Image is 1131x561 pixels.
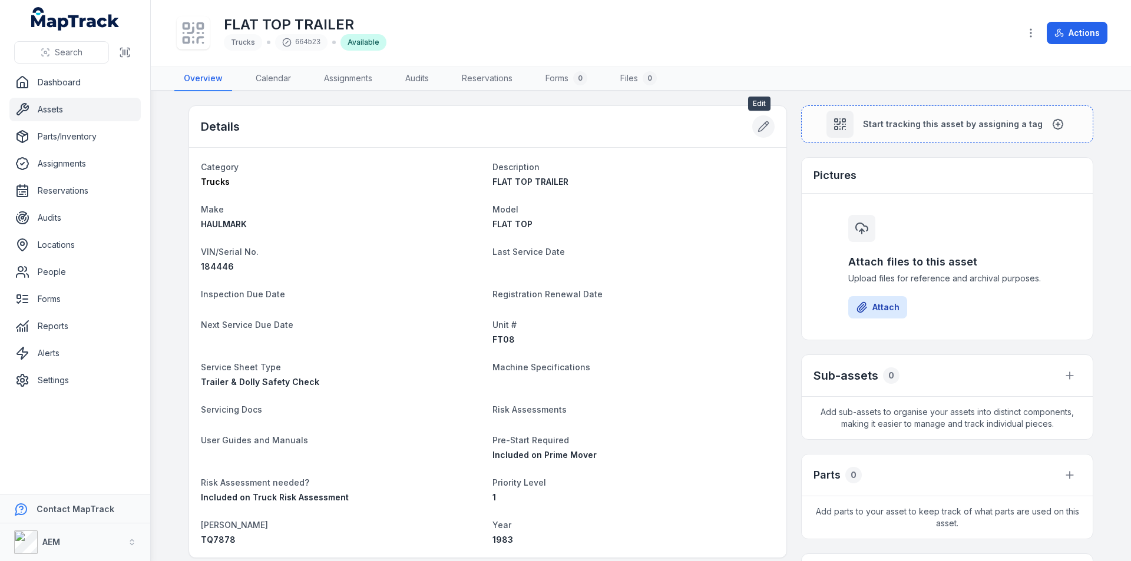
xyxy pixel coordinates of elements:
a: Forms [9,287,141,311]
span: Servicing Docs [201,404,262,414]
span: Next Service Due Date [201,320,293,330]
a: Forms0 [536,67,597,91]
span: Risk Assessments [492,404,567,414]
span: 1983 [492,535,513,545]
a: Files0 [611,67,666,91]
span: Upload files for reference and archival purposes. [848,273,1046,284]
a: Alerts [9,341,141,365]
button: Actions [1047,22,1107,44]
div: Available [340,34,386,51]
span: Unit # [492,320,517,330]
span: Last Service Date [492,247,565,257]
span: FT08 [492,334,515,344]
h1: FLAT TOP TRAILER [224,15,386,34]
span: Description [492,162,540,172]
a: MapTrack [31,7,120,31]
strong: Contact MapTrack [37,504,114,514]
span: Inspection Due Date [201,289,285,299]
span: FLAT TOP [492,219,533,229]
button: Start tracking this asset by assigning a tag [801,105,1093,143]
a: Calendar [246,67,300,91]
span: FLAT TOP TRAILER [492,177,568,187]
strong: AEM [42,537,60,547]
span: Included on Truck Risk Assessment [201,492,349,502]
a: Reservations [9,179,141,203]
a: Audits [396,67,438,91]
span: Priority Level [492,477,546,487]
h3: Attach files to this asset [848,254,1046,270]
span: Edit [748,97,770,111]
span: Search [55,47,82,58]
span: HAULMARK [201,219,247,229]
h2: Details [201,118,240,135]
span: 184446 [201,261,234,271]
span: VIN/Serial No. [201,247,259,257]
span: TQ7878 [201,535,236,545]
span: Service Sheet Type [201,362,281,372]
span: [PERSON_NAME] [201,520,268,530]
span: Start tracking this asset by assigning a tag [863,118,1043,130]
a: Assets [9,98,141,121]
div: 0 [573,71,587,85]
button: Attach [848,296,907,318]
span: Pre-Start Required [492,435,569,445]
a: Locations [9,233,141,257]
a: Assignments [9,152,141,175]
span: Included on Prime Mover [492,450,597,460]
div: 0 [883,367,899,384]
span: User Guides and Manuals [201,435,308,445]
span: Registration Renewal Date [492,289,603,299]
a: Dashboard [9,71,141,94]
span: Year [492,520,511,530]
span: Trucks [201,177,230,187]
h2: Sub-assets [813,367,878,384]
a: Settings [9,369,141,392]
span: Model [492,204,518,214]
div: 664b23 [275,34,328,51]
button: Search [14,41,109,64]
a: Reservations [452,67,522,91]
a: Audits [9,206,141,230]
a: Overview [174,67,232,91]
a: Parts/Inventory [9,125,141,148]
h3: Pictures [813,167,856,184]
span: Trailer & Dolly Safety Check [201,377,319,387]
a: Assignments [315,67,382,91]
span: Machine Specifications [492,362,590,372]
a: People [9,260,141,284]
span: Category [201,162,239,172]
span: Make [201,204,224,214]
span: Add parts to your asset to keep track of what parts are used on this asset. [802,496,1093,539]
h3: Parts [813,467,841,483]
div: 0 [845,467,862,483]
span: Risk Assessment needed? [201,477,309,487]
span: 1 [492,492,496,502]
span: Trucks [231,38,255,47]
span: Add sub-assets to organise your assets into distinct components, making it easier to manage and t... [802,397,1093,439]
a: Reports [9,314,141,338]
div: 0 [643,71,657,85]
